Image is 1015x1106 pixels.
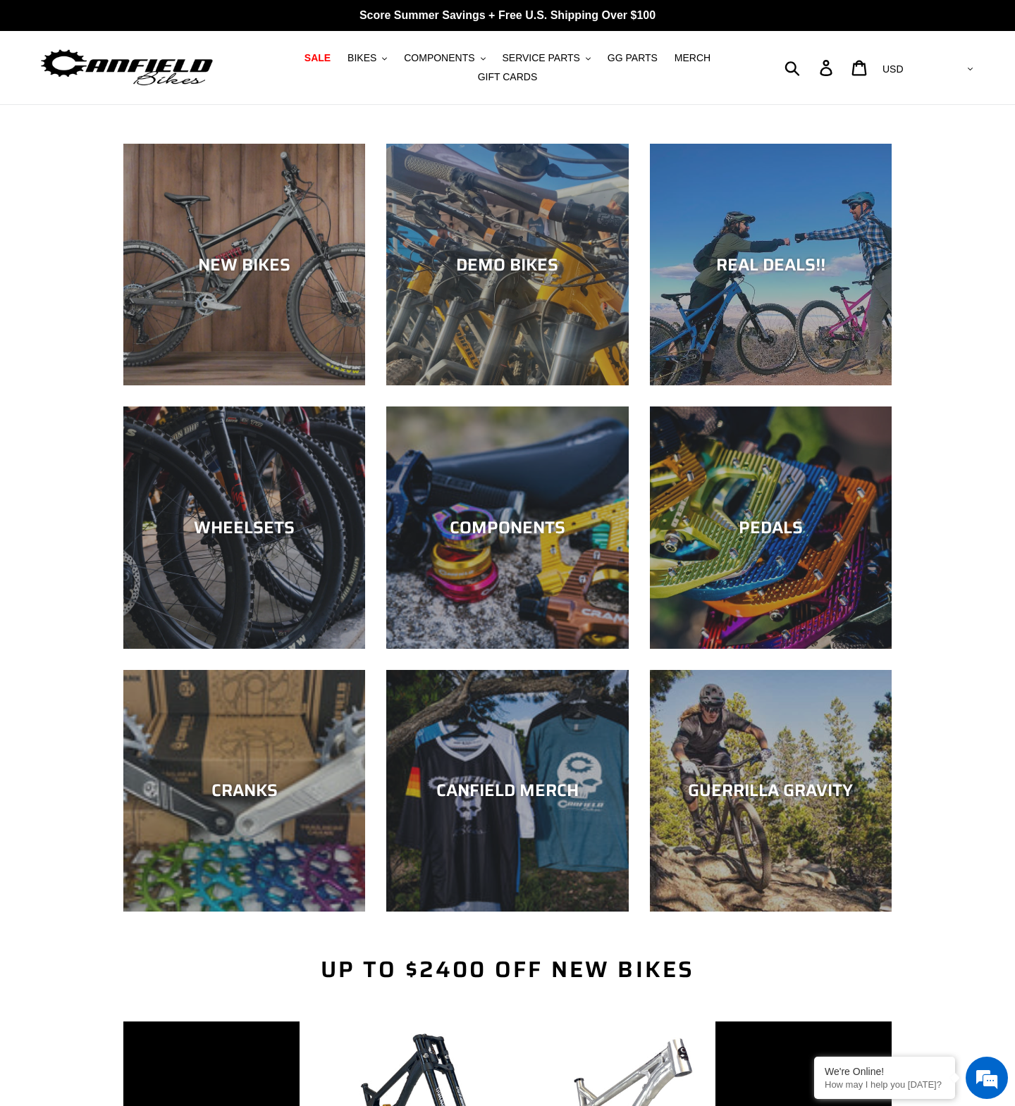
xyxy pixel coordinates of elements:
a: SALE [297,49,338,68]
div: PEDALS [650,518,892,538]
button: SERVICE PARTS [495,49,597,68]
div: REAL DEALS!! [650,254,892,275]
div: DEMO BIKES [386,254,628,275]
div: WHEELSETS [123,518,365,538]
span: COMPONENTS [404,52,474,64]
span: SERVICE PARTS [502,52,579,64]
div: GUERRILLA GRAVITY [650,781,892,801]
div: CANFIELD MERCH [386,781,628,801]
a: GUERRILLA GRAVITY [650,670,892,912]
span: MERCH [675,52,710,64]
a: NEW BIKES [123,144,365,385]
div: NEW BIKES [123,254,365,275]
button: COMPONENTS [397,49,492,68]
a: REAL DEALS!! [650,144,892,385]
a: GIFT CARDS [471,68,545,87]
div: CRANKS [123,781,365,801]
span: SALE [304,52,331,64]
a: COMPONENTS [386,406,628,648]
div: We're Online! [825,1066,945,1077]
span: GIFT CARDS [478,71,538,83]
a: WHEELSETS [123,406,365,648]
div: COMPONENTS [386,518,628,538]
a: CRANKS [123,670,365,912]
img: Canfield Bikes [39,46,215,90]
span: BIKES [347,52,376,64]
input: Search [792,52,828,83]
a: PEDALS [650,406,892,648]
span: GG PARTS [608,52,658,64]
a: CANFIELD MERCH [386,670,628,912]
a: DEMO BIKES [386,144,628,385]
h2: Up to $2400 Off New Bikes [123,956,892,983]
a: GG PARTS [601,49,665,68]
button: BIKES [340,49,394,68]
a: MERCH [668,49,718,68]
p: How may I help you today? [825,1079,945,1090]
